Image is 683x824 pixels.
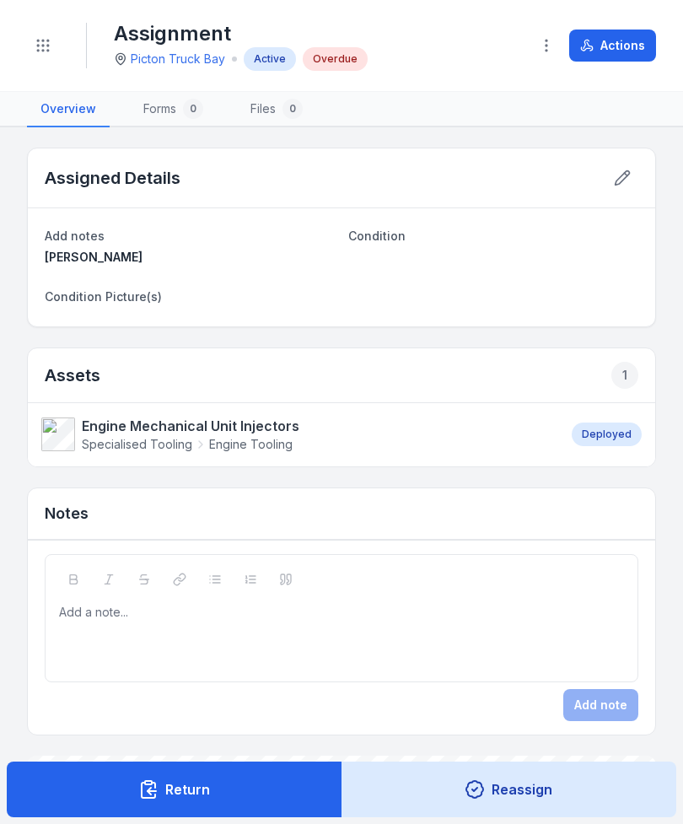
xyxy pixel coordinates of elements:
[45,502,89,525] h3: Notes
[572,423,642,446] div: Deployed
[244,47,296,71] div: Active
[45,166,180,190] h2: Assigned Details
[82,416,299,436] strong: Engine Mechanical Unit Injectors
[569,30,656,62] button: Actions
[131,51,225,67] a: Picton Truck Bay
[7,762,342,817] button: Return
[41,416,555,453] a: Engine Mechanical Unit InjectorsSpecialised ToolingEngine Tooling
[45,289,162,304] span: Condition Picture(s)
[341,762,677,817] button: Reassign
[348,229,406,243] span: Condition
[27,92,110,127] a: Overview
[183,99,203,119] div: 0
[82,436,192,453] span: Specialised Tooling
[282,99,303,119] div: 0
[209,436,293,453] span: Engine Tooling
[45,229,105,243] span: Add notes
[114,20,368,47] h1: Assignment
[130,92,217,127] a: Forms0
[45,250,143,264] span: [PERSON_NAME]
[45,362,638,389] h2: Assets
[303,47,368,71] div: Overdue
[237,92,316,127] a: Files0
[611,362,638,389] div: 1
[27,30,59,62] button: Toggle navigation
